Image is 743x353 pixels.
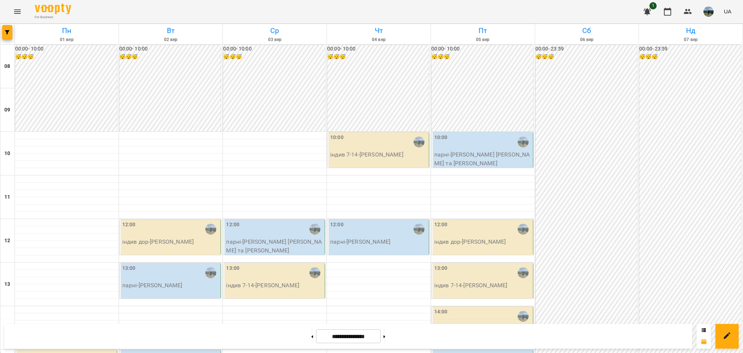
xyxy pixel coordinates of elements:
[120,25,222,36] h6: Вт
[15,45,117,53] h6: 00:00 - 10:00
[120,36,222,43] h6: 02 вер
[309,224,320,235] img: Ілля Родін
[640,36,742,43] h6: 07 вер
[226,238,323,255] p: парні - [PERSON_NAME] [PERSON_NAME] та [PERSON_NAME]
[330,150,427,159] p: індив 7-14 - [PERSON_NAME]
[122,281,219,290] p: парні - [PERSON_NAME]
[122,238,219,246] p: індив дор - [PERSON_NAME]
[4,193,10,201] h6: 11
[122,264,136,272] label: 13:00
[9,3,26,20] button: Menu
[309,267,320,278] img: Ілля Родін
[518,311,529,322] img: Ілля Родін
[721,5,734,18] button: UA
[205,224,216,235] img: Ілля Родін
[330,221,344,229] label: 12:00
[518,224,529,235] img: Ілля Родін
[4,150,10,158] h6: 10
[328,36,430,43] h6: 04 вер
[434,264,448,272] label: 13:00
[724,8,731,15] span: UA
[434,134,448,142] label: 10:00
[224,36,325,43] h6: 03 вер
[434,221,448,229] label: 12:00
[4,106,10,114] h6: 09
[639,53,741,61] h6: 😴😴😴
[434,308,448,316] label: 14:00
[432,36,534,43] h6: 05 вер
[223,53,325,61] h6: 😴😴😴
[703,7,714,17] img: 21386328b564625c92ab1b868b6883df.jpg
[15,53,117,61] h6: 😴😴😴
[16,25,118,36] h6: Пн
[518,137,529,147] img: Ілля Родін
[226,221,239,229] label: 12:00
[431,45,533,53] h6: 00:00 - 10:00
[4,280,10,288] h6: 13
[434,238,531,246] p: індив дор - [PERSON_NAME]
[649,2,657,9] span: 1
[432,25,534,36] h6: Пт
[330,238,427,246] p: парні - [PERSON_NAME]
[434,150,531,167] p: парні - [PERSON_NAME] [PERSON_NAME] та [PERSON_NAME]
[16,36,118,43] h6: 01 вер
[640,25,742,36] h6: Нд
[536,36,638,43] h6: 06 вер
[35,4,71,14] img: Voopty Logo
[414,137,424,147] img: Ілля Родін
[223,45,325,53] h6: 00:00 - 10:00
[330,134,344,142] label: 10:00
[226,264,239,272] label: 13:00
[328,25,430,36] h6: Чт
[119,45,221,53] h6: 00:00 - 10:00
[536,25,638,36] h6: Сб
[35,15,71,20] span: For Business
[122,221,136,229] label: 12:00
[224,25,325,36] h6: Ср
[327,53,429,61] h6: 😴😴😴
[4,62,10,70] h6: 08
[639,45,741,53] h6: 00:00 - 23:59
[327,45,429,53] h6: 00:00 - 10:00
[535,45,637,53] h6: 00:00 - 23:59
[226,281,323,290] p: індив 7-14 - [PERSON_NAME]
[518,267,529,278] img: Ілля Родін
[4,237,10,245] h6: 12
[205,267,216,278] img: Ілля Родін
[119,53,221,61] h6: 😴😴😴
[535,53,637,61] h6: 😴😴😴
[434,281,531,290] p: індив 7-14 - [PERSON_NAME]
[431,53,533,61] h6: 😴😴😴
[414,224,424,235] img: Ілля Родін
